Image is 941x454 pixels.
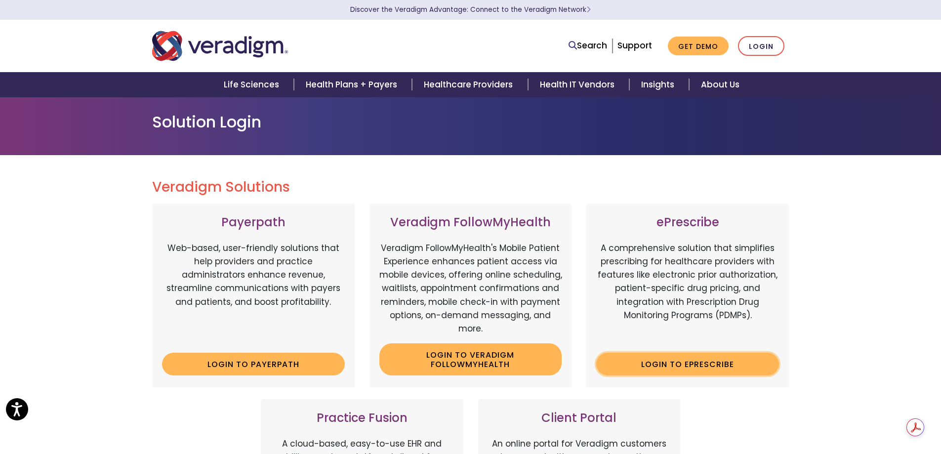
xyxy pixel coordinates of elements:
a: Get Demo [668,37,729,56]
p: Veradigm FollowMyHealth's Mobile Patient Experience enhances patient access via mobile devices, o... [379,242,562,335]
a: Login [738,36,784,56]
a: Health IT Vendors [528,72,629,97]
a: Login to Payerpath [162,353,345,375]
h3: Practice Fusion [271,411,453,425]
a: Healthcare Providers [412,72,528,97]
a: Health Plans + Payers [294,72,412,97]
a: Life Sciences [212,72,294,97]
a: Support [617,40,652,51]
a: Login to Veradigm FollowMyHealth [379,343,562,375]
h2: Veradigm Solutions [152,179,789,196]
a: About Us [689,72,751,97]
h3: Payerpath [162,215,345,230]
img: Veradigm logo [152,30,288,62]
h3: ePrescribe [596,215,779,230]
p: A comprehensive solution that simplifies prescribing for healthcare providers with features like ... [596,242,779,345]
p: Web-based, user-friendly solutions that help providers and practice administrators enhance revenu... [162,242,345,345]
h3: Client Portal [488,411,671,425]
span: Learn More [586,5,591,14]
h3: Veradigm FollowMyHealth [379,215,562,230]
a: Search [569,39,607,52]
a: Login to ePrescribe [596,353,779,375]
a: Discover the Veradigm Advantage: Connect to the Veradigm NetworkLearn More [350,5,591,14]
a: Insights [629,72,689,97]
h1: Solution Login [152,113,789,131]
